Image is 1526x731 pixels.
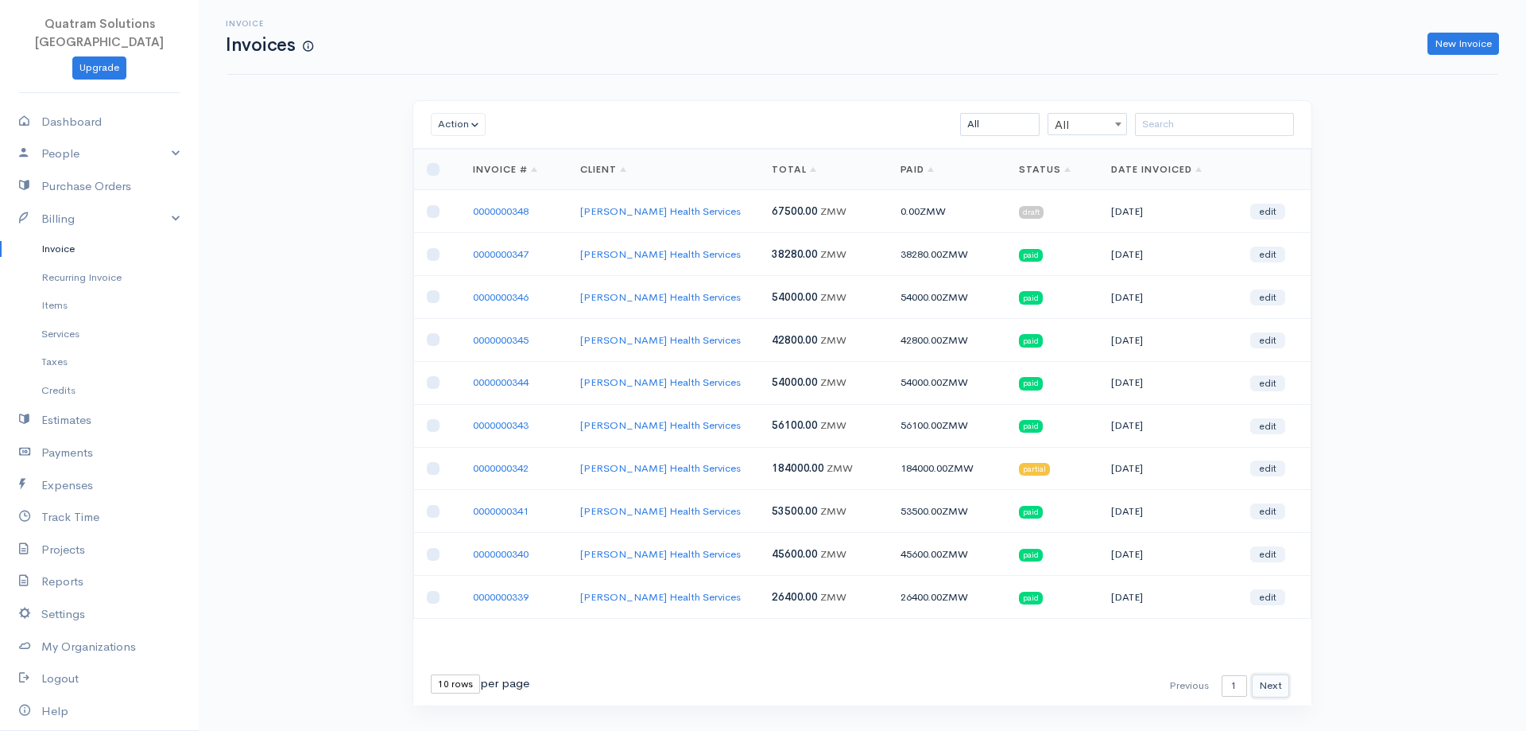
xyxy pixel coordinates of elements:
a: edit [1250,375,1285,391]
span: paid [1019,420,1043,433]
a: [PERSON_NAME] Health Services [580,247,741,261]
a: edit [1250,332,1285,348]
span: ZMW [947,461,974,475]
a: [PERSON_NAME] Health Services [580,504,741,518]
span: 56100.00 [772,418,818,432]
h6: Invoice [226,19,313,28]
span: All [1048,114,1126,136]
td: [DATE] [1098,533,1237,576]
a: [PERSON_NAME] Health Services [580,333,741,347]
a: [PERSON_NAME] Health Services [580,375,741,389]
td: 26400.00 [888,576,1006,619]
a: Date Invoiced [1111,163,1201,176]
span: 45600.00 [772,547,818,561]
a: Invoice # [473,163,537,176]
a: [PERSON_NAME] Health Services [580,290,741,304]
a: Total [772,163,816,176]
span: ZMW [942,418,968,432]
a: 0000000344 [473,375,529,389]
span: Quatram Solutions [GEOGRAPHIC_DATA] [35,16,164,49]
span: ZMW [820,504,846,518]
td: [DATE] [1098,447,1237,490]
span: 38280.00 [772,247,818,261]
a: edit [1250,461,1285,476]
td: [DATE] [1098,404,1237,447]
a: 0000000339 [473,590,529,604]
span: ZMW [942,333,968,347]
span: ZMW [820,247,846,261]
a: [PERSON_NAME] Health Services [580,461,741,475]
td: [DATE] [1098,318,1237,361]
span: 53500.00 [772,504,818,518]
span: paid [1019,506,1043,519]
a: 0000000340 [473,547,529,561]
td: 53500.00 [888,490,1006,533]
a: edit [1250,290,1285,305]
span: 184000.00 [772,461,824,475]
span: How to create your first Invoice? [303,40,313,53]
span: ZMW [827,461,853,475]
button: Next [1252,675,1289,698]
a: edit [1250,204,1285,220]
a: [PERSON_NAME] Health Services [580,590,741,604]
span: 67500.00 [772,204,818,218]
span: ZMW [820,375,846,389]
span: 26400.00 [772,590,818,604]
div: per page [431,675,529,694]
span: ZMW [920,204,946,218]
a: 0000000341 [473,504,529,518]
td: 45600.00 [888,533,1006,576]
td: [DATE] [1098,276,1237,319]
a: 0000000342 [473,461,529,475]
a: [PERSON_NAME] Health Services [580,547,741,561]
td: [DATE] [1098,233,1237,276]
a: Paid [900,163,935,176]
td: [DATE] [1098,576,1237,619]
td: 38280.00 [888,233,1006,276]
td: [DATE] [1098,490,1237,533]
a: New Invoice [1427,33,1499,56]
a: 0000000346 [473,290,529,304]
td: 184000.00 [888,447,1006,490]
span: paid [1019,291,1043,304]
td: 56100.00 [888,404,1006,447]
span: ZMW [820,333,846,347]
a: Upgrade [72,56,126,80]
a: edit [1250,504,1285,519]
h1: Invoices [226,35,313,55]
span: ZMW [942,290,968,304]
td: [DATE] [1098,361,1237,404]
a: edit [1250,546,1285,562]
td: [DATE] [1098,190,1237,233]
a: 0000000345 [473,333,529,347]
td: 42800.00 [888,318,1006,361]
td: 54000.00 [888,361,1006,404]
span: paid [1019,377,1043,390]
span: paid [1019,549,1043,562]
a: edit [1250,589,1285,605]
span: 42800.00 [772,333,818,347]
a: 0000000343 [473,418,529,432]
span: ZMW [820,418,846,432]
span: ZMW [820,204,846,218]
a: edit [1250,247,1285,262]
span: 54000.00 [772,375,818,389]
a: 0000000348 [473,204,529,218]
span: ZMW [942,504,968,518]
button: Action [431,113,486,136]
a: Client [580,163,626,176]
span: paid [1019,592,1043,605]
span: paid [1019,334,1043,347]
a: [PERSON_NAME] Health Services [580,418,741,432]
span: 54000.00 [772,290,818,304]
span: draft [1019,206,1044,219]
span: ZMW [942,590,968,604]
span: All [1048,113,1127,135]
a: 0000000347 [473,247,529,261]
span: ZMW [820,290,846,304]
a: [PERSON_NAME] Health Services [580,204,741,218]
td: 0.00 [888,190,1006,233]
td: 54000.00 [888,276,1006,319]
input: Search [1135,113,1294,136]
span: ZMW [820,590,846,604]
